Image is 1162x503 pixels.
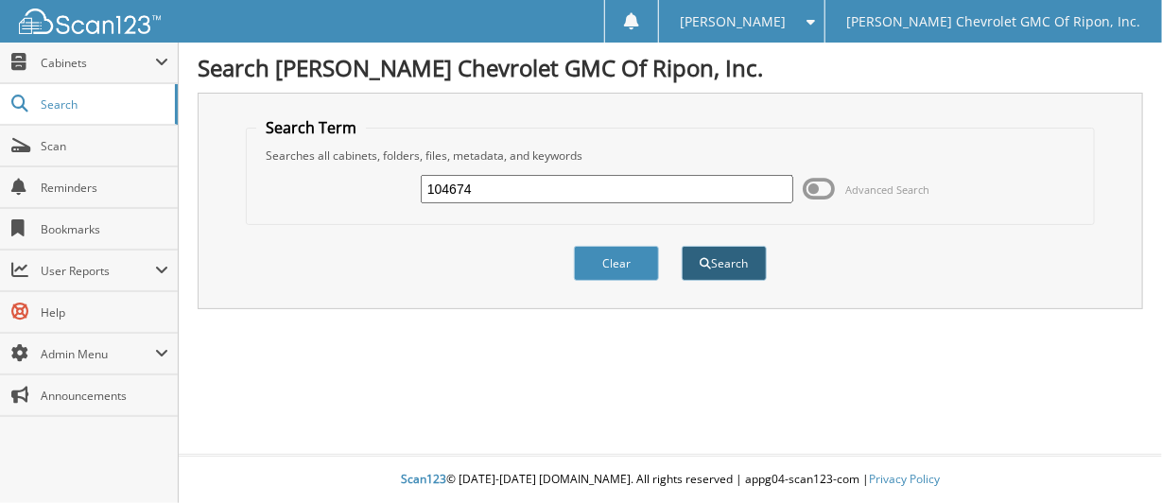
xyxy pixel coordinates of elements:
[256,147,1084,164] div: Searches all cabinets, folders, files, metadata, and keywords
[41,221,168,237] span: Bookmarks
[869,471,940,487] a: Privacy Policy
[256,117,366,138] legend: Search Term
[680,16,786,27] span: [PERSON_NAME]
[1067,412,1162,503] iframe: Chat Widget
[41,55,155,71] span: Cabinets
[41,388,168,404] span: Announcements
[41,138,168,154] span: Scan
[41,346,155,362] span: Admin Menu
[179,457,1162,503] div: © [DATE]-[DATE] [DOMAIN_NAME]. All rights reserved | appg04-scan123-com |
[41,180,168,196] span: Reminders
[682,246,767,281] button: Search
[574,246,659,281] button: Clear
[19,9,161,34] img: scan123-logo-white.svg
[401,471,446,487] span: Scan123
[41,304,168,321] span: Help
[845,182,929,197] span: Advanced Search
[198,52,1143,83] h1: Search [PERSON_NAME] Chevrolet GMC Of Ripon, Inc.
[847,16,1141,27] span: [PERSON_NAME] Chevrolet GMC Of Ripon, Inc.
[41,263,155,279] span: User Reports
[41,96,165,113] span: Search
